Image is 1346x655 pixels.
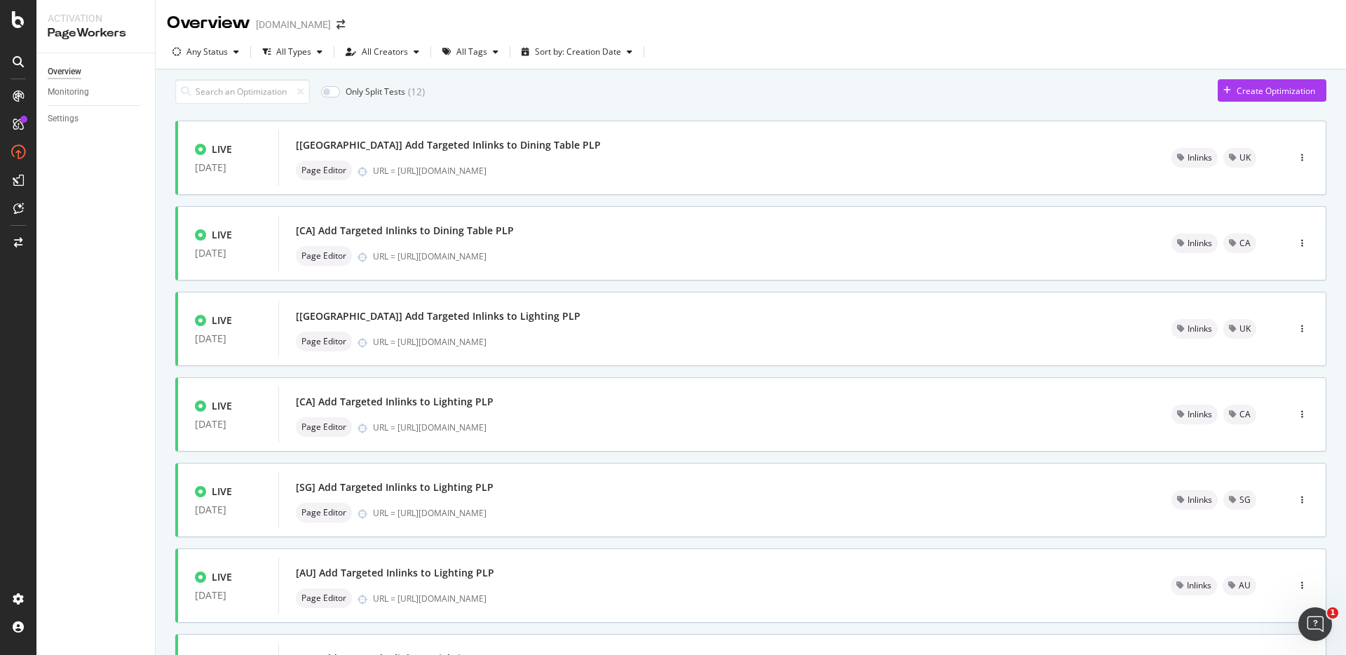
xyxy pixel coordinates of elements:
div: neutral label [1223,405,1256,424]
div: LIVE [212,142,232,156]
a: Overview [48,65,145,79]
button: Sort by: Creation Date [516,41,638,63]
span: SG [1239,496,1251,504]
span: Inlinks [1187,581,1211,590]
div: [DATE] [195,419,261,430]
button: All Creators [340,41,425,63]
div: Only Split Tests [346,86,405,97]
span: Inlinks [1188,496,1212,504]
div: [DATE] [195,162,261,173]
div: [[GEOGRAPHIC_DATA]] Add Targeted Inlinks to Lighting PLP [296,309,580,323]
div: neutral label [296,332,352,351]
a: Settings [48,112,145,126]
div: [DATE] [195,333,261,344]
div: Overview [48,65,81,79]
div: URL = [URL][DOMAIN_NAME] [373,165,1138,177]
a: Monitoring [48,85,145,100]
div: URL = [URL][DOMAIN_NAME] [373,336,1138,348]
div: [CA] Add Targeted Inlinks to Dining Table PLP [296,224,514,238]
span: 1 [1327,607,1338,619]
div: neutral label [296,246,352,266]
span: Inlinks [1188,325,1212,333]
div: neutral label [1223,576,1256,595]
span: Inlinks [1188,239,1212,248]
button: Create Optimization [1218,79,1326,102]
button: All Types [257,41,328,63]
div: neutral label [296,161,352,180]
div: [DATE] [195,248,261,259]
div: Monitoring [48,85,89,100]
div: LIVE [212,399,232,413]
div: URL = [URL][DOMAIN_NAME] [373,421,1138,433]
div: neutral label [296,417,352,437]
div: neutral label [1171,234,1218,253]
div: PageWorkers [48,25,144,41]
div: neutral label [1223,148,1256,168]
div: [DOMAIN_NAME] [256,18,331,32]
div: [DATE] [195,590,261,601]
div: LIVE [212,228,232,242]
div: URL = [URL][DOMAIN_NAME] [373,593,1137,605]
span: Page Editor [301,423,346,431]
span: CA [1239,239,1251,248]
div: Sort by: Creation Date [535,48,621,56]
div: neutral label [1171,576,1217,595]
div: [[GEOGRAPHIC_DATA]] Add Targeted Inlinks to Dining Table PLP [296,138,601,152]
span: Inlinks [1188,154,1212,162]
span: Page Editor [301,337,346,346]
div: [SG] Add Targeted Inlinks to Lighting PLP [296,480,494,494]
div: LIVE [212,570,232,584]
div: ( 12 ) [408,85,425,99]
span: Page Editor [301,252,346,260]
div: neutral label [1171,319,1218,339]
span: UK [1239,325,1251,333]
span: CA [1239,410,1251,419]
span: Inlinks [1188,410,1212,419]
button: Any Status [167,41,245,63]
span: Page Editor [301,594,346,602]
div: arrow-right-arrow-left [336,20,345,29]
div: All Types [276,48,311,56]
div: neutral label [1223,319,1256,339]
div: Overview [167,11,250,35]
div: neutral label [296,588,352,608]
div: URL = [URL][DOMAIN_NAME] [373,507,1138,519]
div: Settings [48,112,79,126]
div: LIVE [212,313,232,327]
div: neutral label [1171,490,1218,510]
button: All Tags [437,41,504,63]
div: neutral label [1223,234,1256,253]
div: Create Optimization [1237,85,1315,97]
div: Activation [48,11,144,25]
span: AU [1239,581,1251,590]
div: [DATE] [195,504,261,515]
div: LIVE [212,485,232,499]
div: All Creators [362,48,408,56]
div: URL = [URL][DOMAIN_NAME] [373,250,1138,262]
div: neutral label [1171,405,1218,424]
div: [AU] Add Targeted Inlinks to Lighting PLP [296,566,494,580]
iframe: Intercom live chat [1298,607,1332,641]
span: Page Editor [301,508,346,517]
div: All Tags [456,48,487,56]
span: Page Editor [301,166,346,175]
div: Any Status [186,48,228,56]
div: neutral label [296,503,352,522]
div: neutral label [1171,148,1218,168]
div: neutral label [1223,490,1256,510]
input: Search an Optimization [175,79,310,104]
span: UK [1239,154,1251,162]
div: [CA] Add Targeted Inlinks to Lighting PLP [296,395,494,409]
